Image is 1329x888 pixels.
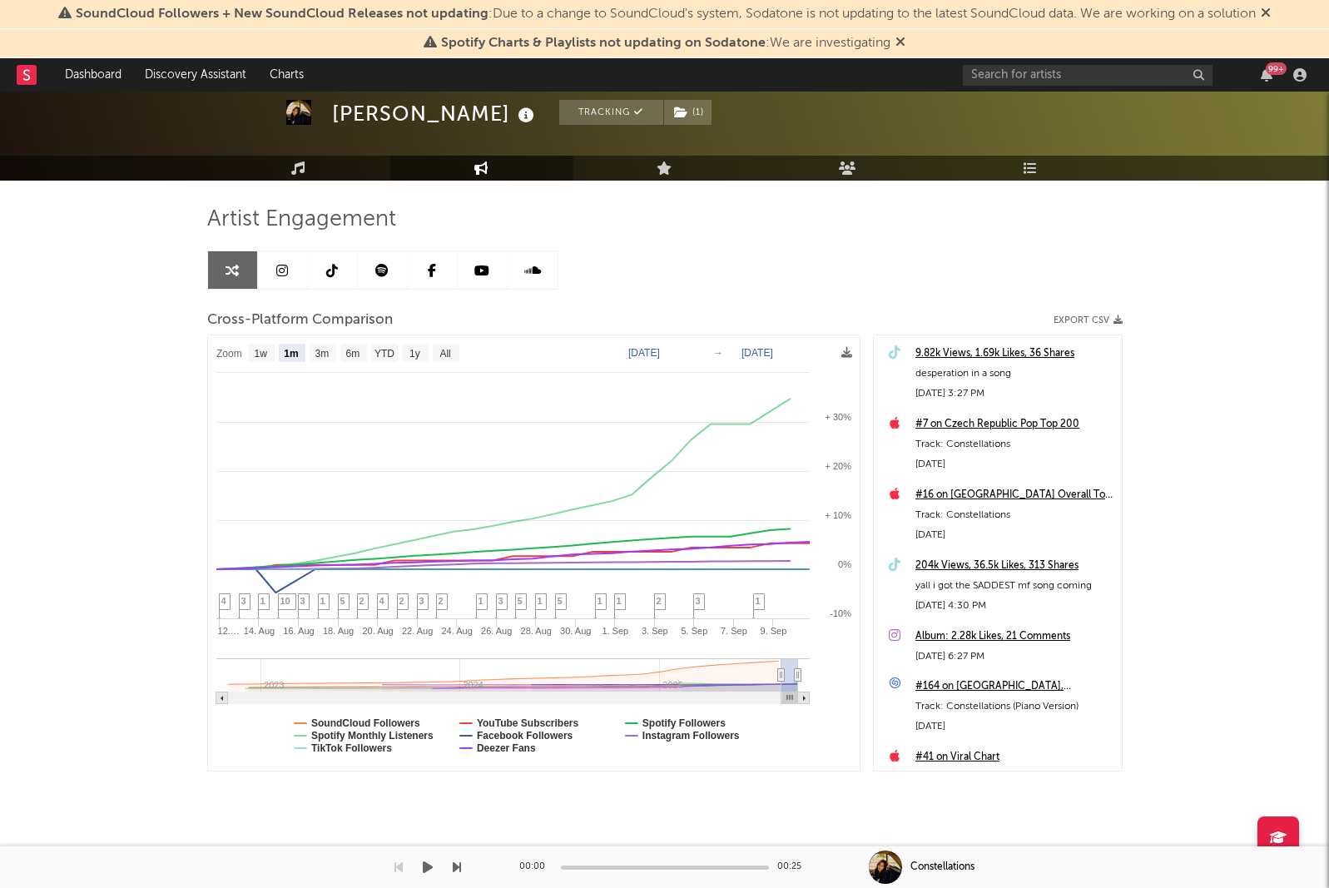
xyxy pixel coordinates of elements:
span: 3 [419,596,424,606]
div: desperation in a song [915,364,1113,384]
span: 4 [379,596,384,606]
div: [DATE] [915,525,1113,545]
text: Zoom [216,348,242,360]
span: 10 [280,596,290,606]
div: 00:25 [777,857,811,877]
span: 3 [241,596,246,606]
text: Deezer Fans [476,742,535,754]
span: 4 [221,596,226,606]
text: 1y [409,348,420,360]
text: → [713,347,723,359]
a: Charts [258,58,315,92]
text: Spotify Monthly Listeners [311,730,434,742]
button: Export CSV [1054,315,1123,325]
text: Spotify Followers [642,717,725,729]
text: Instagram Followers [642,730,739,742]
text: 20. Aug [362,626,393,636]
div: 00:00 [519,857,553,877]
text: [DATE] [741,347,773,359]
span: Dismiss [895,37,905,50]
span: ( 1 ) [663,100,712,125]
span: 1 [617,596,622,606]
a: #16 on [GEOGRAPHIC_DATA] Overall Top 200 [915,485,1113,505]
text: [DATE] [628,347,660,359]
text: 18. Aug [322,626,353,636]
span: 2 [399,596,404,606]
div: [DATE] [915,717,1113,737]
div: Track: Constellations [915,505,1113,525]
div: [DATE] 4:30 PM [915,596,1113,616]
text: 6m [345,348,360,360]
text: 9. Sep [760,626,786,636]
span: 1 [479,596,483,606]
span: SoundCloud Followers + New SoundCloud Releases not updating [76,7,488,21]
text: 30. Aug [560,626,591,636]
div: [DATE] 3:27 PM [915,384,1113,404]
button: Tracking [559,100,663,125]
text: + 20% [825,461,851,471]
text: 28. Aug [520,626,551,636]
text: 1m [284,348,298,360]
a: #7 on Czech Republic Pop Top 200 [915,414,1113,434]
div: yall i got the SADDEST mf song coming [915,576,1113,596]
a: 204k Views, 36.5k Likes, 313 Shares [915,556,1113,576]
span: 5 [340,596,345,606]
div: [PERSON_NAME] [332,100,538,127]
span: 2 [439,596,444,606]
text: -10% [830,608,851,618]
div: Track: Constellations (Piano Version) [915,697,1113,717]
text: Facebook Followers [476,730,573,742]
input: Search for artists [963,65,1212,86]
text: + 10% [825,510,851,520]
span: : Due to a change to SoundCloud's system, Sodatone is not updating to the latest SoundCloud data.... [76,7,1256,21]
a: #41 on Viral Chart [915,747,1113,767]
text: All [439,348,450,360]
span: 2 [360,596,364,606]
text: 1. Sep [602,626,628,636]
button: (1) [664,100,712,125]
span: 2 [657,596,662,606]
span: 5 [558,596,563,606]
text: 12.… [217,626,239,636]
span: 5 [518,596,523,606]
text: 5. Sep [681,626,707,636]
span: 3 [498,596,503,606]
div: 99 + [1266,62,1287,75]
a: Album: 2.28k Likes, 21 Comments [915,627,1113,647]
div: Track: Constellations (Piano Version) [915,767,1113,787]
text: 14. Aug [243,626,274,636]
div: 9.82k Views, 1.69k Likes, 36 Shares [915,344,1113,364]
span: Dismiss [1261,7,1271,21]
text: TikTok Followers [311,742,392,754]
span: 3 [696,596,701,606]
span: 1 [598,596,603,606]
text: 16. Aug [283,626,314,636]
text: YTD [374,348,394,360]
text: 7. Sep [720,626,746,636]
span: Cross-Platform Comparison [207,310,393,330]
div: Constellations [910,860,974,875]
text: 3m [315,348,329,360]
div: Track: Constellations [915,434,1113,454]
span: 1 [320,596,325,606]
a: Dashboard [53,58,133,92]
span: Spotify Charts & Playlists not updating on Sodatone [441,37,766,50]
button: 99+ [1261,68,1272,82]
text: + 30% [825,412,851,422]
text: 24. Aug [441,626,472,636]
a: #164 on [GEOGRAPHIC_DATA], [GEOGRAPHIC_DATA] [915,677,1113,697]
span: 1 [756,596,761,606]
a: Discovery Assistant [133,58,258,92]
text: 22. Aug [401,626,432,636]
text: SoundCloud Followers [311,717,420,729]
text: 3. Sep [641,626,667,636]
span: : We are investigating [441,37,890,50]
text: 26. Aug [481,626,512,636]
text: 0% [838,559,851,569]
